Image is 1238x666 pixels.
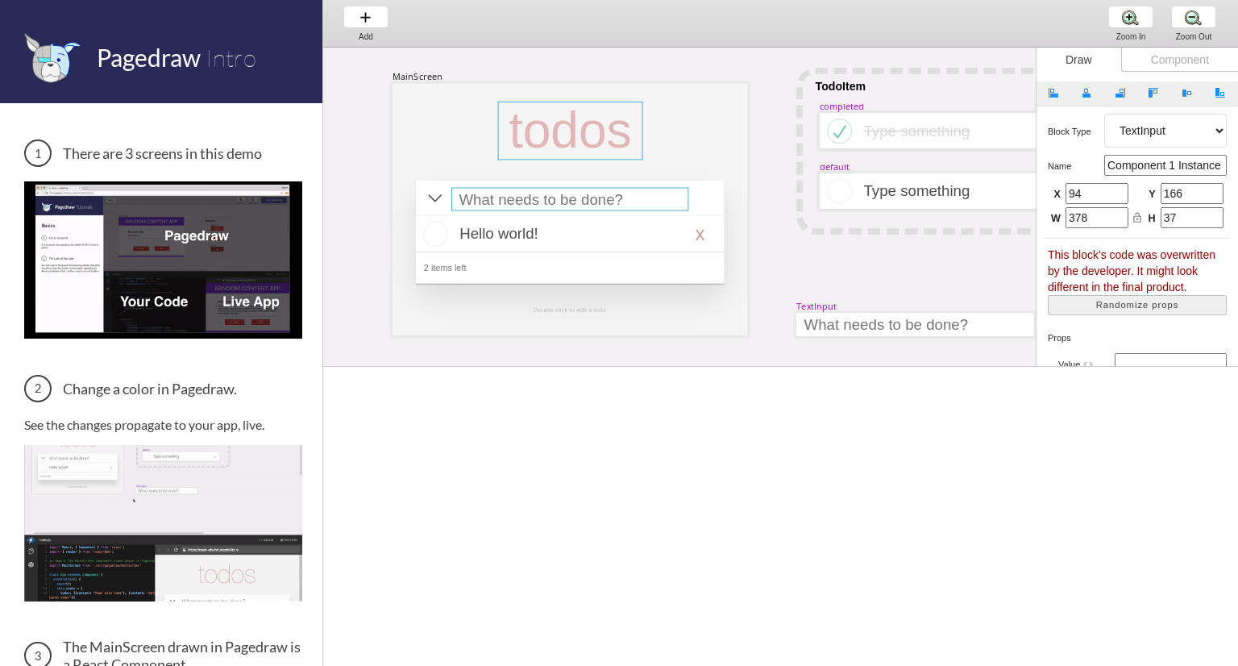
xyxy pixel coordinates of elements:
[393,71,442,83] div: MainScreen
[97,43,201,72] span: Pagedraw
[357,9,374,26] img: baseline-add-24px.svg
[1048,247,1227,295] div: This block's code was overwritten by the developer. It might look different in the final product.
[1051,212,1061,227] span: W
[24,32,81,83] img: favicon.png
[24,375,302,402] h3: Change a color in Pagedraw.
[1185,9,1202,26] img: zoom-minus.png
[24,181,302,338] img: 3 screens
[1104,155,1227,176] input: Component 1 Instance
[24,445,302,601] img: Change a color in Pagedraw
[820,100,864,112] div: completed
[206,43,256,73] span: Intro
[1082,359,1094,370] i: code
[1058,360,1080,369] span: Value
[1048,333,1227,343] h5: props
[1048,127,1104,136] h5: Block type
[335,32,397,41] div: Add
[1100,32,1161,41] div: Zoom In
[796,301,837,313] div: TextInput
[1146,212,1156,227] span: H
[1048,161,1104,171] h5: name
[1051,188,1061,202] span: X
[1037,48,1121,72] div: Draw
[1163,32,1224,41] div: Zoom Out
[1048,295,1227,315] button: Randomize props
[1122,9,1139,26] img: zoom-plus.png
[1146,188,1156,202] span: Y
[1121,48,1238,72] div: Component
[24,139,302,167] h3: There are 3 screens in this demo
[1132,212,1143,223] i: lock_open
[24,417,302,432] p: See the changes propagate to your app, live.
[820,160,850,173] div: default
